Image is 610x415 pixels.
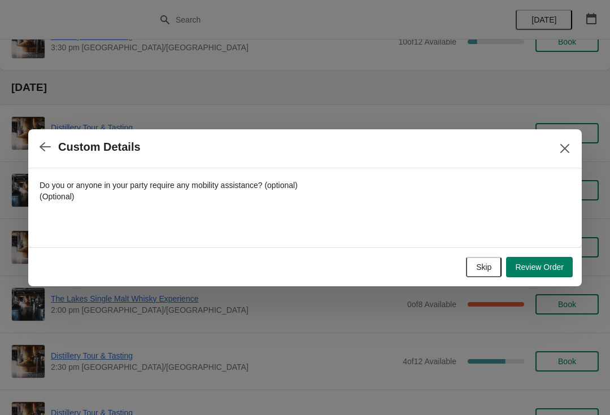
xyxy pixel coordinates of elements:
[506,257,573,277] button: Review Order
[515,263,564,272] span: Review Order
[40,180,299,202] label: Do you or anyone in your party require any mobility assistance? (optional) (Optional)
[555,138,575,159] button: Close
[58,141,141,154] h2: Custom Details
[476,263,491,272] span: Skip
[466,257,502,277] button: Skip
